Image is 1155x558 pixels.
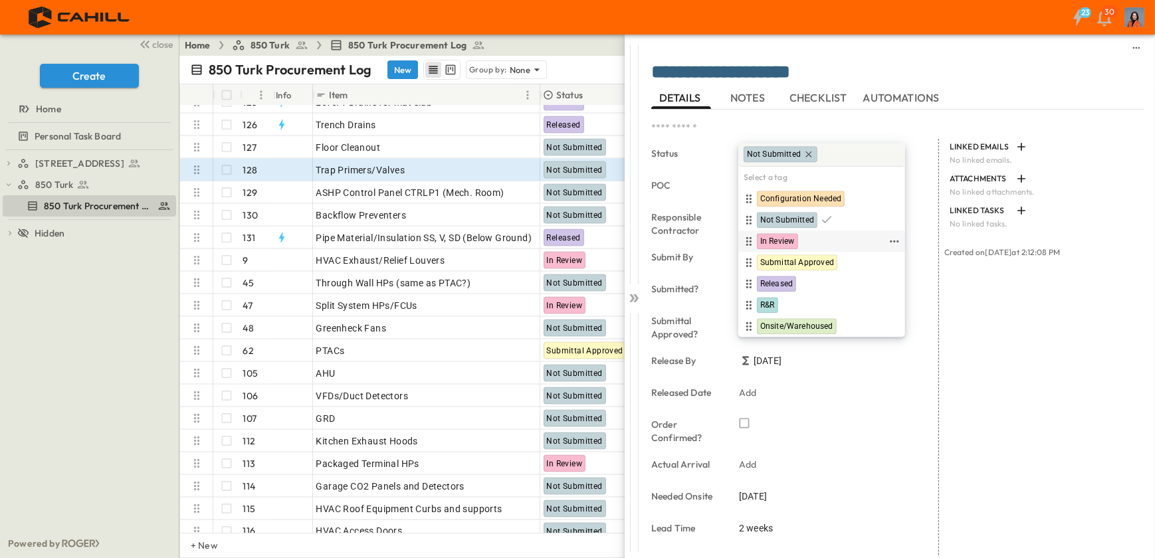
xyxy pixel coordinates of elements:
[316,299,417,312] span: Split System HPs/FCUs
[659,92,703,104] span: DETAILS
[185,39,211,52] a: Home
[316,231,532,244] span: Pipe Material/Insulation SS, V, SD (Below Ground)
[316,141,381,154] span: Floor Cleanout
[316,457,419,470] span: Packaged Terminal HPs
[1124,7,1144,27] img: Profile Picture
[243,276,254,290] p: 45
[273,84,313,106] div: Info
[950,205,1011,216] p: LINKED TASKS
[651,418,720,444] p: Order Confirmed?
[739,490,767,503] span: [DATE]
[651,179,720,192] p: POC
[243,412,257,425] p: 107
[651,458,720,471] p: Actual Arrival
[44,199,152,213] span: 850 Turk Procurement Log
[950,187,1136,197] p: No linked attachments.
[738,167,905,189] h6: Select a tag
[316,118,376,132] span: Trench Drains
[35,157,124,170] span: [STREET_ADDRESS]
[510,63,531,76] p: None
[547,459,583,468] span: In Review
[547,504,603,513] span: Not Submitted
[760,322,833,332] span: Onsite/Warehoused
[442,62,459,78] button: kanban view
[316,186,504,199] span: ASHP Control Panel CTRLP1 (Mech. Room)
[760,194,841,205] span: Configuration Needed
[316,344,345,357] span: PTACs
[789,92,850,104] span: CHECKLIST
[40,64,139,88] button: Create
[316,434,418,448] span: Kitchen Exhaust Hoods
[547,256,583,265] span: In Review
[316,367,336,380] span: AHU
[243,322,254,335] p: 48
[316,502,502,515] span: HVAC Roof Equipment Curbs and supports
[760,300,775,311] span: R&R
[950,173,1011,184] p: ATTACHMENTS
[243,254,249,267] p: 9
[243,163,258,177] p: 128
[153,38,173,51] span: close
[760,215,814,226] span: Not Submitted
[739,458,757,471] p: Add
[741,276,902,292] div: Released
[16,3,144,31] img: 4f72bfc4efa7236828875bac24094a5ddb05241e32d018417354e964050affa1.png
[243,502,256,515] p: 115
[251,39,290,52] span: 850 Turk
[243,434,256,448] p: 112
[863,92,942,104] span: AUTOMATIONS
[547,143,603,152] span: Not Submitted
[1128,40,1144,56] button: sidedrawer-menu
[243,389,259,403] p: 106
[425,62,441,78] button: row view
[243,367,259,380] p: 105
[547,482,603,491] span: Not Submitted
[547,414,603,423] span: Not Submitted
[243,344,254,357] p: 62
[240,84,273,106] div: #
[944,247,1061,257] span: Created on [DATE] at 2:12:08 PM
[585,88,600,102] button: Sort
[651,490,720,503] p: Needed Onsite
[209,60,371,79] p: 850 Turk Procurement Log
[950,141,1011,152] p: LINKED EMAILS
[760,258,834,268] span: Submittal Approved
[619,87,635,103] button: Menu
[741,213,902,229] div: Not Submitted
[316,480,465,493] span: Garage CO2 Panels and Detectors
[469,63,507,76] p: Group by:
[243,525,256,538] p: 116
[316,525,403,538] span: HVAC Access Doors
[547,436,603,446] span: Not Submitted
[547,98,581,107] span: Released
[316,276,471,290] span: Through Wall HPs (same as PTAC?)
[547,211,603,220] span: Not Submitted
[348,39,467,52] span: 850 Turk Procurement Log
[741,191,902,207] div: Configuration Needed
[760,236,795,247] span: In Review
[316,209,407,222] span: Backflow Preventers
[35,130,121,143] span: Personal Task Board
[36,102,61,116] span: Home
[741,298,902,314] div: R&R
[3,174,176,195] div: test
[520,87,536,103] button: Menu
[3,153,176,174] div: test
[547,165,603,175] span: Not Submitted
[35,227,64,240] span: Hidden
[950,155,1136,165] p: No linked emails.
[547,346,623,355] span: Submittal Approved
[253,87,269,103] button: Menu
[556,88,583,102] p: Status
[316,163,405,177] span: Trap Primers/Valves
[651,211,720,237] p: Responsible Contractor
[651,386,720,399] p: Released Date
[1081,7,1090,18] h6: 23
[547,233,581,242] span: Released
[547,527,603,536] span: Not Submitted
[35,178,73,191] span: 850 Turk
[243,186,258,199] p: 129
[547,278,603,288] span: Not Submitted
[760,279,793,290] span: Released
[245,88,260,102] button: Sort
